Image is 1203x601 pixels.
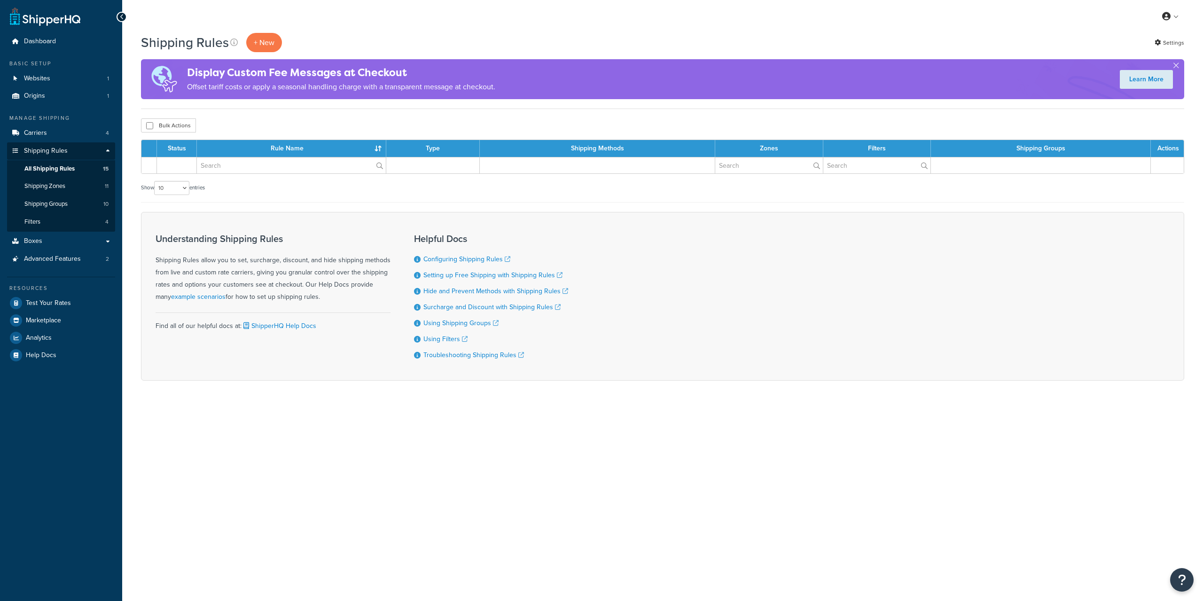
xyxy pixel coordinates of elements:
[7,295,115,312] a: Test Your Rates
[26,334,52,342] span: Analytics
[7,250,115,268] a: Advanced Features 2
[7,178,115,195] a: Shipping Zones 11
[1120,70,1173,89] a: Learn More
[171,292,226,302] a: example scenarios
[7,70,115,87] li: Websites
[386,140,480,157] th: Type
[7,178,115,195] li: Shipping Zones
[7,142,115,232] li: Shipping Rules
[715,140,823,157] th: Zones
[423,270,562,280] a: Setting up Free Shipping with Shipping Rules
[7,125,115,142] li: Carriers
[24,129,47,137] span: Carriers
[197,140,386,157] th: Rule Name
[157,140,197,157] th: Status
[24,75,50,83] span: Websites
[7,87,115,105] a: Origins 1
[1155,36,1184,49] a: Settings
[1151,140,1184,157] th: Actions
[7,114,115,122] div: Manage Shipping
[24,200,68,208] span: Shipping Groups
[7,213,115,231] a: Filters 4
[24,92,45,100] span: Origins
[1170,568,1194,592] button: Open Resource Center
[7,160,115,178] a: All Shipping Rules 15
[423,350,524,360] a: Troubleshooting Shipping Rules
[10,7,80,26] a: ShipperHQ Home
[106,255,109,263] span: 2
[715,157,823,173] input: Search
[480,140,715,157] th: Shipping Methods
[414,234,568,244] h3: Helpful Docs
[156,312,391,332] div: Find all of our helpful docs at:
[931,140,1151,157] th: Shipping Groups
[106,129,109,137] span: 4
[187,80,495,94] p: Offset tariff costs or apply a seasonal handling charge with a transparent message at checkout.
[26,317,61,325] span: Marketplace
[26,299,71,307] span: Test Your Rates
[7,195,115,213] a: Shipping Groups 10
[141,33,229,52] h1: Shipping Rules
[823,157,930,173] input: Search
[7,312,115,329] a: Marketplace
[197,157,386,173] input: Search
[103,200,109,208] span: 10
[823,140,931,157] th: Filters
[107,92,109,100] span: 1
[7,195,115,213] li: Shipping Groups
[246,33,282,52] p: + New
[24,147,68,155] span: Shipping Rules
[156,234,391,244] h3: Understanding Shipping Rules
[7,160,115,178] li: All Shipping Rules
[423,334,468,344] a: Using Filters
[24,237,42,245] span: Boxes
[107,75,109,83] span: 1
[7,233,115,250] a: Boxes
[7,87,115,105] li: Origins
[7,33,115,50] a: Dashboard
[141,59,187,99] img: duties-banner-06bc72dcb5fe05cb3f9472aba00be2ae8eb53ab6f0d8bb03d382ba314ac3c341.png
[7,347,115,364] a: Help Docs
[105,218,109,226] span: 4
[156,234,391,303] div: Shipping Rules allow you to set, surcharge, discount, and hide shipping methods from live and cus...
[7,213,115,231] li: Filters
[103,165,109,173] span: 15
[7,125,115,142] a: Carriers 4
[24,218,40,226] span: Filters
[423,302,561,312] a: Surcharge and Discount with Shipping Rules
[26,351,56,359] span: Help Docs
[242,321,316,331] a: ShipperHQ Help Docs
[141,118,196,133] button: Bulk Actions
[105,182,109,190] span: 11
[7,284,115,292] div: Resources
[24,182,65,190] span: Shipping Zones
[7,250,115,268] li: Advanced Features
[24,255,81,263] span: Advanced Features
[24,165,75,173] span: All Shipping Rules
[7,329,115,346] a: Analytics
[7,70,115,87] a: Websites 1
[423,254,510,264] a: Configuring Shipping Rules
[154,181,189,195] select: Showentries
[7,60,115,68] div: Basic Setup
[24,38,56,46] span: Dashboard
[423,286,568,296] a: Hide and Prevent Methods with Shipping Rules
[423,318,499,328] a: Using Shipping Groups
[187,65,495,80] h4: Display Custom Fee Messages at Checkout
[141,181,205,195] label: Show entries
[7,142,115,160] a: Shipping Rules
